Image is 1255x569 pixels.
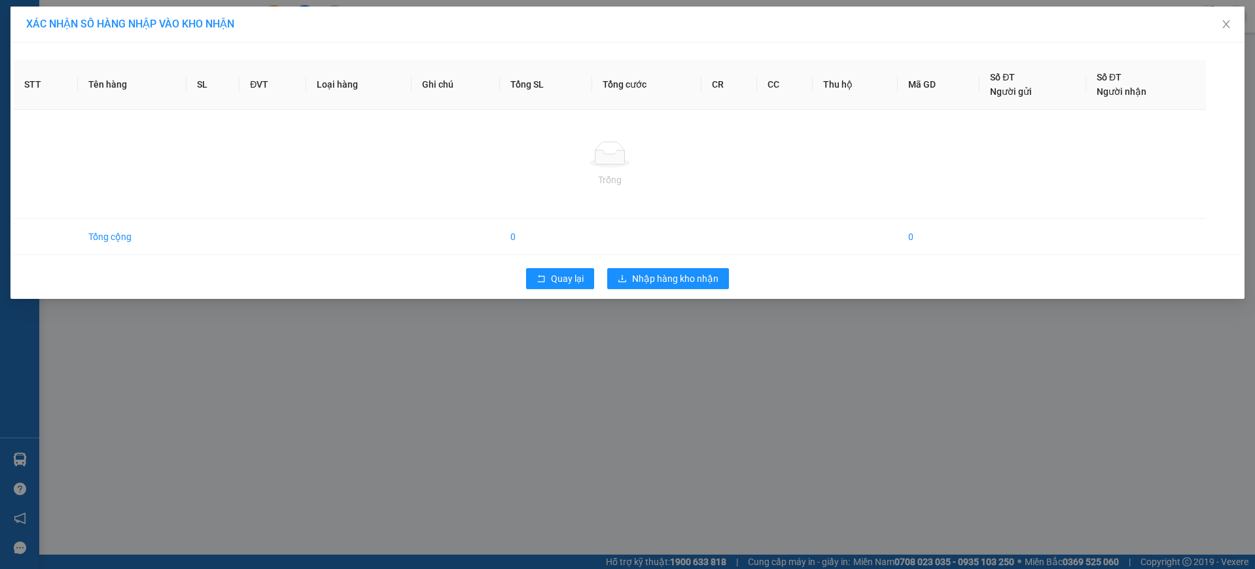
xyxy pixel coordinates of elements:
[813,60,898,110] th: Thu hộ
[1221,19,1231,29] span: close
[1097,72,1122,82] span: Số ĐT
[500,219,592,255] td: 0
[239,60,306,110] th: ĐVT
[1208,7,1245,43] button: Close
[78,219,186,255] td: Tổng cộng
[701,60,757,110] th: CR
[24,173,1195,187] div: Trống
[592,60,702,110] th: Tổng cước
[306,60,412,110] th: Loại hàng
[78,60,186,110] th: Tên hàng
[412,60,500,110] th: Ghi chú
[26,18,234,30] span: XÁC NHẬN SỐ HÀNG NHẬP VÀO KHO NHẬN
[757,60,813,110] th: CC
[526,268,594,289] button: rollbackQuay lại
[898,219,980,255] td: 0
[990,86,1032,97] span: Người gửi
[618,274,627,284] span: download
[632,271,718,286] span: Nhập hàng kho nhận
[990,72,1015,82] span: Số ĐT
[500,60,592,110] th: Tổng SL
[537,274,546,284] span: rollback
[1097,86,1146,97] span: Người nhận
[14,60,78,110] th: STT
[186,60,239,110] th: SL
[551,271,584,286] span: Quay lại
[898,60,980,110] th: Mã GD
[607,268,729,289] button: downloadNhập hàng kho nhận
